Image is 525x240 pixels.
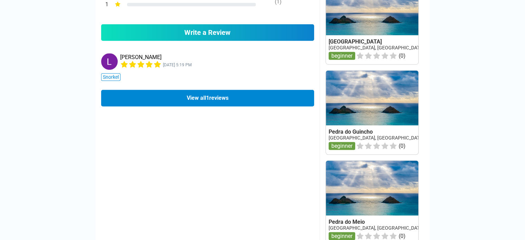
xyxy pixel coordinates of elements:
[120,54,162,60] div: [PERSON_NAME]
[101,53,119,70] a: Luka Nesek
[101,73,120,81] span: snorkel
[101,24,314,41] a: Write a Review
[101,90,314,106] button: View all1reviews
[101,0,109,9] div: 1
[101,53,118,70] img: Luka Nesek
[163,63,192,67] span: 7547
